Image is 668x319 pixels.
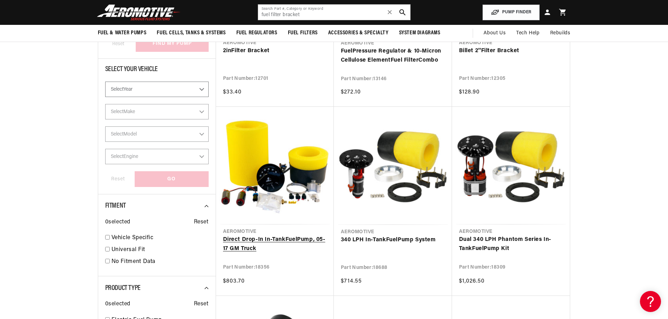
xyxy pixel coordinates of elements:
[478,25,511,42] a: About Us
[484,30,506,36] span: About Us
[483,5,540,20] button: PUMP FINDER
[223,235,327,253] a: Direct Drop-In In-TankFuelPump, 05-17 GM Truck
[98,29,147,37] span: Fuel & Water Pumps
[394,25,446,41] summary: System Diagrams
[112,234,209,243] a: Vehicle Specific
[105,202,126,209] span: Fitment
[105,126,209,142] select: Model
[112,245,209,255] a: Universal Fit
[511,25,545,42] summary: Tech Help
[328,29,389,37] span: Accessories & Specialty
[236,29,277,37] span: Fuel Regulators
[459,235,563,253] a: Dual 340 LPH Phantom Series In-TankFuelPump Kit
[105,104,209,119] select: Make
[194,218,209,227] span: Reset
[516,29,539,37] span: Tech Help
[105,218,130,227] span: 0 selected
[231,25,283,41] summary: Fuel Regulators
[399,29,440,37] span: System Diagrams
[105,149,209,164] select: Engine
[157,29,225,37] span: Fuel Cells, Tanks & Systems
[323,25,394,41] summary: Accessories & Specialty
[288,29,318,37] span: Fuel Filters
[112,257,209,266] a: No Fitment Data
[395,5,410,20] button: search button
[93,25,152,41] summary: Fuel & Water Pumps
[341,236,445,245] a: 340 LPH In-TankFuelPump System
[105,82,209,97] select: Year
[550,29,571,37] span: Rebuilds
[459,47,563,56] a: Billet 2''Filter Bracket
[341,47,445,65] a: FuelPressure Regulator & 10-Micron Cellulose ElementFuel FilterCombo
[95,4,183,21] img: Aeromotive
[105,66,209,75] div: Select Your Vehicle
[105,300,130,309] span: 0 selected
[151,25,231,41] summary: Fuel Cells, Tanks & Systems
[545,25,576,42] summary: Rebuilds
[194,300,209,309] span: Reset
[283,25,323,41] summary: Fuel Filters
[223,47,327,56] a: 2inFilter Bracket
[258,5,410,20] input: Search by Part Number, Category or Keyword
[387,7,393,18] span: ✕
[105,285,141,292] span: Product Type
